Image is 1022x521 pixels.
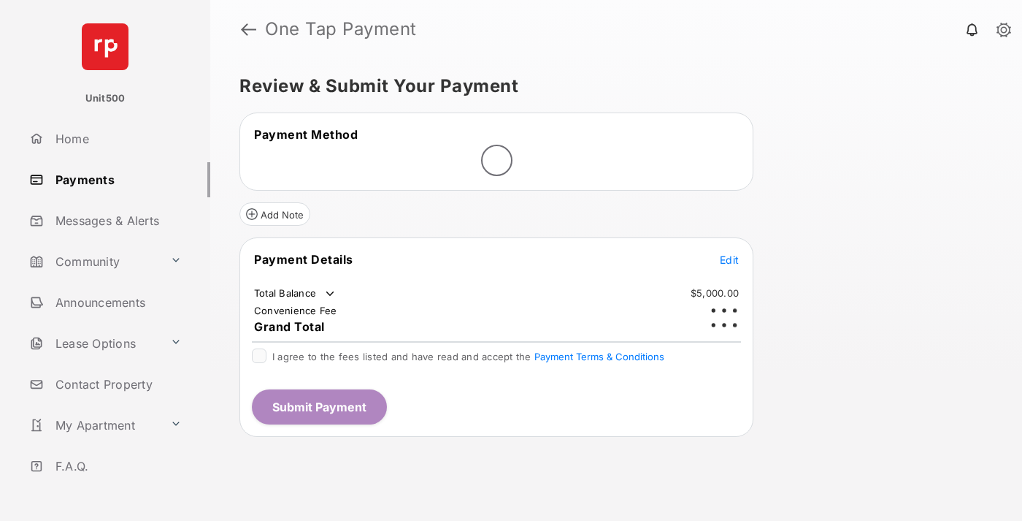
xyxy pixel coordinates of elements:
[254,319,325,334] span: Grand Total
[253,286,337,301] td: Total Balance
[534,351,664,362] button: I agree to the fees listed and have read and accept the
[23,367,210,402] a: Contact Property
[82,23,128,70] img: svg+xml;base64,PHN2ZyB4bWxucz0iaHR0cDovL3d3dy53My5vcmcvMjAwMC9zdmciIHdpZHRoPSI2NCIgaGVpZ2h0PSI2NC...
[265,20,417,38] strong: One Tap Payment
[252,389,387,425] button: Submit Payment
[23,408,164,443] a: My Apartment
[254,127,358,142] span: Payment Method
[23,162,210,197] a: Payments
[272,351,664,362] span: I agree to the fees listed and have read and accept the
[23,203,210,238] a: Messages & Alerts
[23,244,164,279] a: Community
[239,202,310,226] button: Add Note
[239,77,981,95] h5: Review & Submit Your Payment
[720,252,739,267] button: Edit
[23,121,210,156] a: Home
[23,285,210,320] a: Announcements
[85,91,126,106] p: Unit500
[23,449,210,484] a: F.A.Q.
[254,252,353,267] span: Payment Details
[23,326,164,361] a: Lease Options
[253,304,338,317] td: Convenience Fee
[720,254,739,266] span: Edit
[690,286,739,300] td: $5,000.00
